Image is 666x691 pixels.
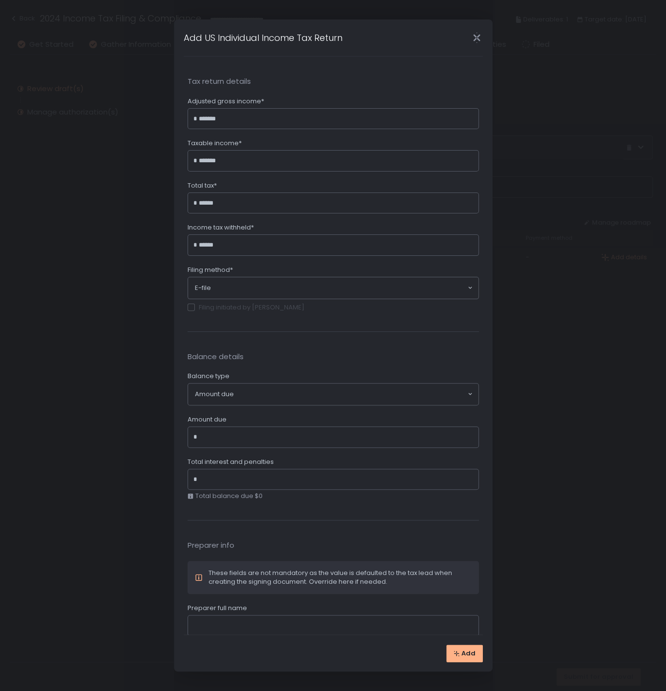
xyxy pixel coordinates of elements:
[188,97,264,106] span: Adjusted gross income*
[184,31,343,44] h1: Add US Individual Income Tax Return
[188,458,274,466] span: Total interest and penalties
[188,384,478,405] div: Search for option
[234,389,467,399] input: Search for option
[188,139,242,148] span: Taxable income*
[461,32,493,43] div: Close
[188,372,229,381] span: Balance type
[188,277,478,299] div: Search for option
[188,540,479,551] span: Preparer info
[211,283,467,293] input: Search for option
[188,223,254,232] span: Income tax withheld*
[188,351,479,363] span: Balance details
[188,415,227,424] span: Amount due
[195,284,211,292] span: E-file
[195,390,234,399] span: Amount due
[188,181,217,190] span: Total tax*
[195,492,263,500] span: Total balance due $0
[461,649,476,658] span: Add
[209,569,472,586] div: These fields are not mandatory as the value is defaulted to the tax lead when creating the signin...
[446,645,483,662] button: Add
[188,266,233,274] span: Filing method*
[188,76,479,87] span: Tax return details
[188,604,247,613] span: Preparer full name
